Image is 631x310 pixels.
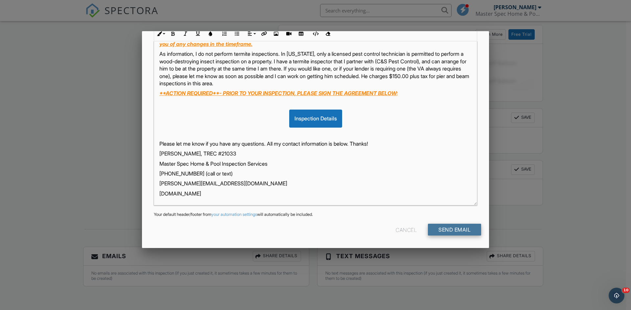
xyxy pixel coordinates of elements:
button: Insert Video [282,28,295,40]
p: [DOMAIN_NAME] [159,190,472,197]
input: Send Email [428,224,481,236]
u: **ACTION REQUIRED**- PRIOR TO YOUR INSPECTION, PLEASE SIGN THE AGREEMENT BELOW: [159,90,398,96]
div: Inspection Details [289,110,342,127]
p: Master Spec Home & Pool Inspection Services [159,160,472,167]
iframe: Intercom live chat [609,288,624,303]
p: [PERSON_NAME], TREC #21033 [159,150,472,157]
p: [PHONE_NUMBER] (call or text) [159,170,472,177]
button: Insert Table [295,28,307,40]
button: Clear Formatting [321,28,334,40]
button: Colors [204,28,217,40]
button: Insert Link (Ctrl+K) [257,28,270,40]
button: Underline (Ctrl+U) [192,28,204,40]
span: 10 [622,288,630,293]
p: Please let me know if you have any questions. All my contact information is below. Thanks! [159,140,472,147]
div: Cancel [396,224,417,236]
button: Unordered List [231,28,243,40]
button: Bold (Ctrl+B) [167,28,179,40]
p: [PERSON_NAME][EMAIL_ADDRESS][DOMAIN_NAME] [159,180,472,187]
button: Insert Image (Ctrl+P) [270,28,282,40]
button: Inline Style [154,28,167,40]
u: If you plan to attend, please let me know so that I may notify you of any changes in the timeframe. [159,33,469,47]
p: As information, I do not perform termite inspections. In [US_STATE], only a licensed pest control... [159,50,472,87]
div: Your default header/footer from will automatically be included. [150,212,481,217]
a: your automation settings [211,212,257,217]
button: Code View [309,28,321,40]
a: Inspection Details [289,115,342,122]
button: Italic (Ctrl+I) [179,28,192,40]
